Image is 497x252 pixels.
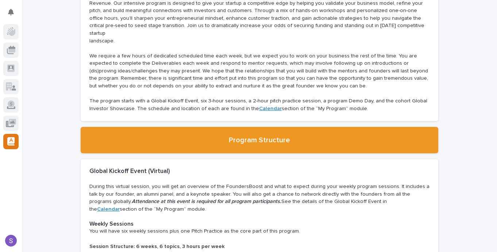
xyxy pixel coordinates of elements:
[89,37,429,45] p: landscape.
[229,136,290,144] h2: Program Structure
[3,4,19,20] button: Notifications
[132,199,281,204] em: Attendance at this event is required for all program participants.
[89,52,429,90] p: We require a few hours of dedicated scheduled time each week, but we expect you to work on your b...
[89,227,429,235] p: You will have six weekly sessions plus one Pitch Practice as the core part of this program.
[89,183,429,213] p: During this virtual session, you will get an overview of the FoundersBoost and what to expect dur...
[9,9,19,20] div: Notifications
[259,106,282,111] a: Calendar
[89,97,429,112] p: The program starts with a Global Kickoff Event, six 3-hour sessions, a 2-hour pitch practice sess...
[89,221,134,227] strong: Weekly Sessions
[89,244,225,249] strong: Session Structure: 6 weeks, 6 topics, 3 hours per week
[3,233,19,248] button: users-avatar
[89,168,170,174] strong: Global Kickoff Event (Virtual)
[97,207,120,212] a: Calendar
